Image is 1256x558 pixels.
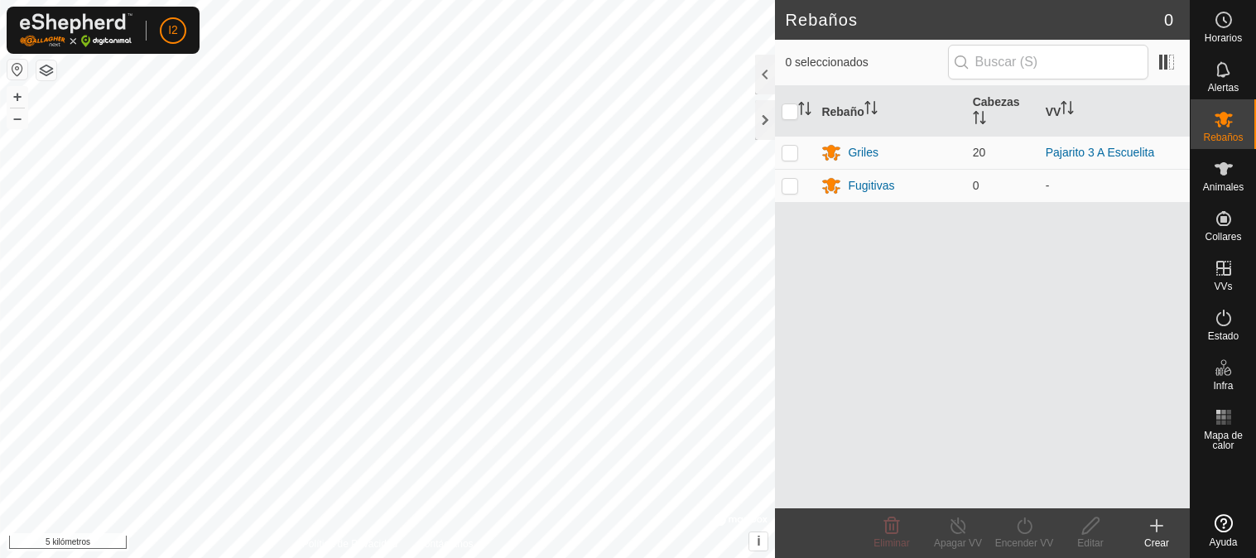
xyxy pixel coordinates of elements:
font: Estado [1208,330,1239,342]
font: – [13,109,22,127]
font: Editar [1077,537,1103,549]
font: Crear [1144,537,1169,549]
font: Encender VV [995,537,1054,549]
div: Griles [848,144,878,161]
font: Animales [1203,181,1244,193]
font: Ayuda [1210,536,1238,548]
font: VV [1046,104,1061,118]
span: 0 [973,179,979,192]
font: 0 [1164,11,1173,29]
button: i [749,532,768,551]
font: Política de Privacidad [302,538,397,550]
p-sorticon: Activar para ordenar [864,103,878,117]
p-sorticon: Activar para ordenar [1061,103,1074,117]
button: + [7,87,27,107]
font: Rebaños [785,11,858,29]
font: 0 seleccionados [785,55,868,69]
button: Restablecer mapa [7,60,27,79]
a: Ayuda [1191,507,1256,554]
p-sorticon: Activar para ordenar [973,113,986,127]
a: Contáctanos [417,536,473,551]
font: Horarios [1205,32,1242,44]
font: Eliminar [873,537,909,549]
font: Rebaño [821,104,864,118]
img: Logotipo de Gallagher [20,13,132,47]
font: Rebaños [1203,132,1243,143]
font: Collares [1205,231,1241,243]
div: Fugitivas [848,177,894,195]
button: Capas del Mapa [36,60,56,80]
a: Pajarito 3 A Escuelita [1046,146,1155,159]
input: Buscar (S) [948,45,1148,79]
font: Contáctanos [417,538,473,550]
font: i [757,534,760,548]
font: + [13,88,22,105]
font: Infra [1213,380,1233,392]
font: VVs [1214,281,1232,292]
p-sorticon: Activar para ordenar [798,104,811,118]
span: 20 [973,146,986,159]
font: I2 [168,23,178,36]
font: Mapa de calor [1204,430,1243,451]
td: - [1039,169,1190,202]
font: Cabezas [973,95,1020,108]
font: Apagar VV [934,537,982,549]
font: Alertas [1208,82,1239,94]
button: – [7,108,27,128]
a: Política de Privacidad [302,536,397,551]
